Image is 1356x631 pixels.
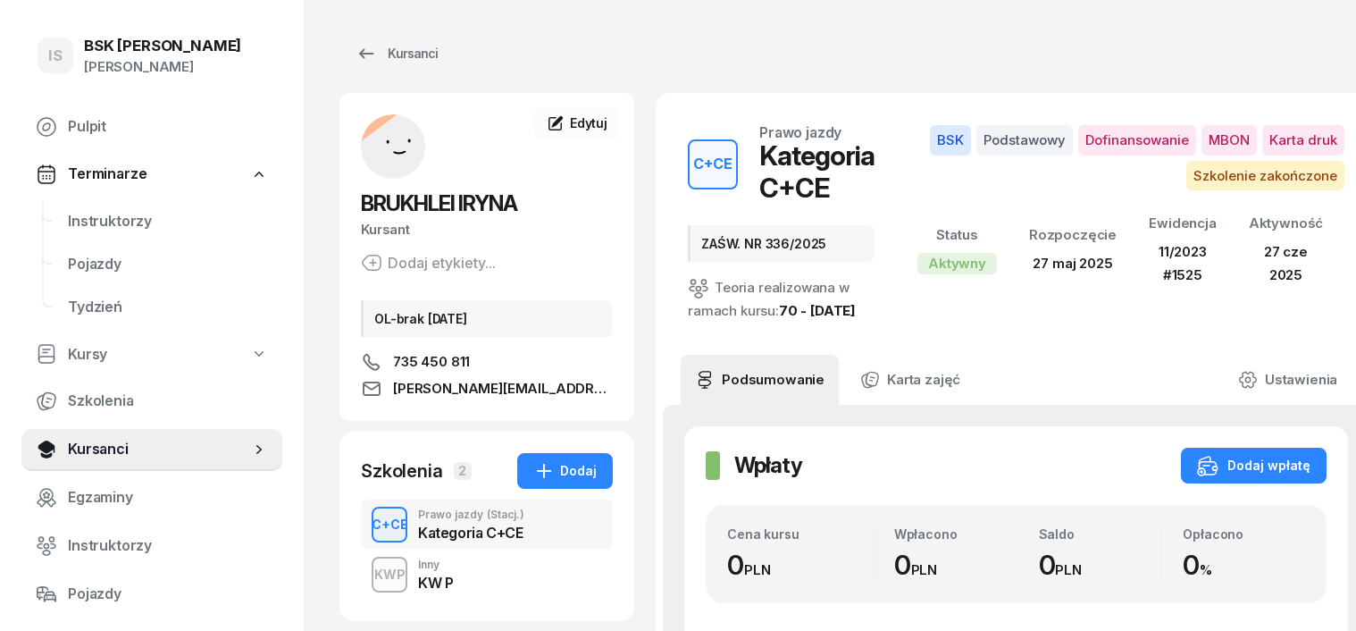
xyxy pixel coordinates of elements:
[68,534,268,558] span: Instruktorzy
[930,125,971,156] span: BSK
[68,296,268,319] span: Tydzień
[1149,240,1217,286] div: 11/2023 #1525
[68,390,268,413] span: Szkolenia
[686,149,740,180] div: C+CE
[361,500,613,550] button: C+CEPrawo jazdy(Stacj.)Kategoria C+CE
[361,351,613,373] a: 735 450 811
[68,486,268,509] span: Egzaminy
[894,549,1017,582] div: 0
[68,115,268,139] span: Pulpit
[54,286,282,329] a: Tydzień
[54,243,282,286] a: Pojazdy
[517,453,613,489] button: Dodaj
[48,48,63,63] span: IS
[917,223,997,247] div: Status
[1078,125,1196,156] span: Dofinansowanie
[418,576,453,590] div: KW P
[68,583,268,606] span: Pojazdy
[1224,355,1352,405] a: Ustawienia
[361,378,613,400] a: [PERSON_NAME][EMAIL_ADDRESS][DOMAIN_NAME]
[367,563,413,585] div: KWP
[779,302,856,319] a: 70 - [DATE]
[1249,240,1324,286] div: 27 cze 2025
[759,139,875,204] div: Kategoria C+CE
[418,526,524,540] div: Kategoria C+CE
[361,550,613,600] button: KWPInnyKW P
[361,300,613,337] div: OL-brak [DATE]
[1262,125,1344,156] span: Karta druk
[454,462,472,480] span: 2
[534,107,620,139] a: Edytuj
[418,509,524,520] div: Prawo jazdy
[361,190,517,216] span: BRUKHLEI IRYNA
[361,459,443,484] div: Szkolenia
[361,218,613,241] div: Kursant
[54,200,282,243] a: Instruktorzy
[21,428,282,471] a: Kursanci
[21,476,282,519] a: Egzaminy
[911,561,938,578] small: PLN
[418,559,453,570] div: Inny
[364,513,415,535] div: C+CE
[1149,212,1217,235] div: Ewidencja
[68,343,107,366] span: Kursy
[1181,448,1327,484] button: Dodaj wpłatę
[1039,526,1161,542] div: Saldo
[759,125,841,139] div: Prawo jazdy
[21,380,282,423] a: Szkolenia
[727,549,872,582] div: 0
[1029,223,1117,247] div: Rozpoczęcie
[688,139,738,189] button: C+CE
[1201,125,1257,156] span: MBON
[21,154,282,195] a: Terminarze
[570,115,607,130] span: Edytuj
[68,438,250,461] span: Kursanci
[846,355,975,405] a: Karta zajęć
[744,561,771,578] small: PLN
[1055,561,1082,578] small: PLN
[533,460,597,482] div: Dodaj
[356,43,438,64] div: Kursanci
[372,557,407,593] button: KWP
[896,125,1344,190] button: BSKPodstawowyDofinansowanieMBONKarta drukSzkolenie zakończone
[68,253,268,276] span: Pojazdy
[681,355,839,405] a: Podsumowanie
[688,276,875,323] div: Teoria realizowana w ramach kursu:
[393,378,613,400] span: [PERSON_NAME][EMAIL_ADDRESS][DOMAIN_NAME]
[894,526,1017,542] div: Wpłacono
[1186,161,1344,191] span: Szkolenie zakończone
[976,125,1073,156] span: Podstawowy
[1183,526,1305,542] div: Opłacono
[361,252,496,273] button: Dodaj etykiety...
[1249,212,1324,235] div: Aktywność
[68,210,268,233] span: Instruktorzy
[84,38,241,54] div: BSK [PERSON_NAME]
[68,163,146,186] span: Terminarze
[21,573,282,616] a: Pojazdy
[734,451,802,480] h2: Wpłaty
[84,55,241,79] div: [PERSON_NAME]
[1197,455,1310,476] div: Dodaj wpłatę
[917,253,997,274] div: Aktywny
[21,525,282,568] a: Instruktorzy
[1039,549,1161,582] div: 0
[393,351,470,373] span: 735 450 811
[688,225,875,262] div: ZAŚW. NR 336/2025
[1183,549,1305,582] div: 0
[339,36,454,72] a: Kursanci
[1033,255,1112,272] span: 27 maj 2025
[21,334,282,375] a: Kursy
[487,509,524,520] span: (Stacj.)
[21,105,282,148] a: Pulpit
[372,507,407,543] button: C+CE
[727,526,872,542] div: Cena kursu
[1200,561,1212,578] small: %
